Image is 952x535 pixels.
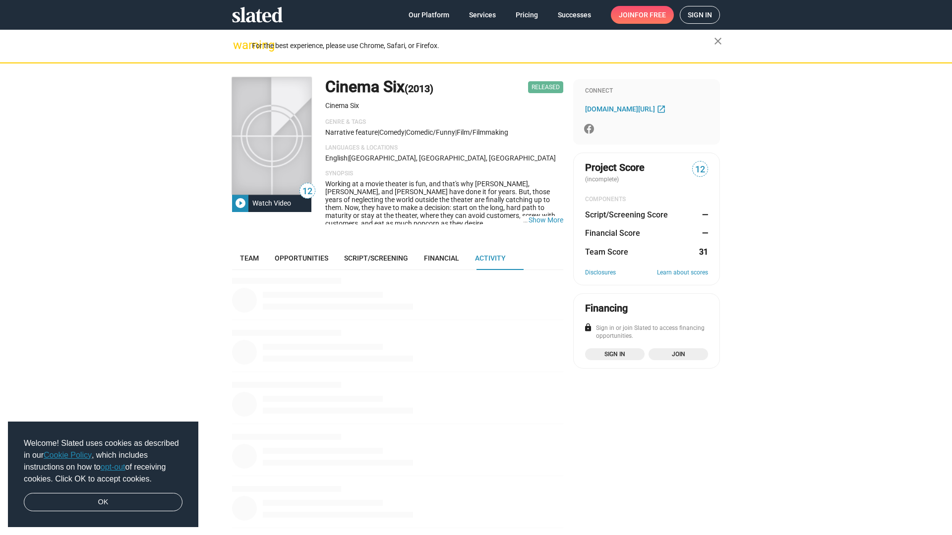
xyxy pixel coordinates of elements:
span: [DOMAIN_NAME][URL] [585,105,655,113]
span: Services [469,6,496,24]
span: Financial [424,254,459,262]
span: English [325,154,348,162]
a: Financial [416,246,467,270]
dt: Team Score [585,247,628,257]
a: [DOMAIN_NAME][URL] [585,103,668,115]
span: Script/Screening [344,254,408,262]
a: Successes [550,6,599,24]
a: opt-out [101,463,125,471]
span: Pricing [516,6,538,24]
div: For the best experience, please use Chrome, Safari, or Firefox. [252,39,714,53]
a: Our Platform [401,6,457,24]
p: Genre & Tags [325,118,563,126]
a: Activity [467,246,514,270]
span: [GEOGRAPHIC_DATA], [GEOGRAPHIC_DATA], [GEOGRAPHIC_DATA] [349,154,556,162]
mat-icon: open_in_new [656,104,666,113]
span: Opportunities [275,254,328,262]
a: Services [461,6,504,24]
span: Working at a movie theater is fun, and that's why [PERSON_NAME], [PERSON_NAME], and [PERSON_NAME]... [325,180,555,227]
span: Project Score [585,161,645,174]
div: Connect [585,87,708,95]
dt: Script/Screening Score [585,210,668,220]
button: …Show More [529,216,563,224]
dt: Financial Score [585,228,640,238]
dd: — [699,228,708,238]
dd: — [699,210,708,220]
span: Successes [558,6,591,24]
span: Activity [475,254,506,262]
a: Pricing [508,6,546,24]
a: Opportunities [267,246,336,270]
span: … [519,216,529,224]
span: Team [240,254,259,262]
div: COMPONENTS [585,196,708,204]
span: Join [619,6,666,24]
span: | [348,154,349,162]
span: Comedy [379,128,405,136]
a: Cookie Policy [44,451,92,459]
div: Sign in or join Slated to access financing opportunities. [585,324,708,340]
a: Joinfor free [611,6,674,24]
mat-icon: lock [584,323,593,332]
a: Disclosures [585,269,616,277]
span: Welcome! Slated uses cookies as described in our , which includes instructions on how to of recei... [24,437,182,485]
span: comedic/funny [406,128,455,136]
p: Cinema Six [325,101,563,110]
span: | [378,128,379,136]
span: Narrative feature [325,128,378,136]
span: Sign in [591,349,639,359]
mat-icon: close [712,35,724,47]
a: Join [649,348,708,360]
a: Team [232,246,267,270]
h1: Cinema Six [325,76,433,98]
mat-icon: warning [233,39,245,51]
a: Sign in [585,348,645,360]
dd: 31 [699,247,708,257]
span: film/filmmaking [457,128,508,136]
span: | [405,128,406,136]
span: Released [528,81,563,93]
span: Sign in [688,6,712,23]
span: for free [635,6,666,24]
span: Our Platform [409,6,449,24]
span: (incomplete) [585,176,621,183]
span: 12 [300,185,315,198]
div: Watch Video [248,194,295,212]
p: Synopsis [325,170,563,178]
span: | [455,128,457,136]
span: (2013) [405,83,433,95]
div: Financing [585,302,628,315]
a: Script/Screening [336,246,416,270]
mat-icon: play_circle_filled [235,197,246,209]
a: Sign in [680,6,720,24]
a: Learn about scores [657,269,708,277]
span: 12 [693,163,708,176]
p: Languages & Locations [325,144,563,152]
a: dismiss cookie message [24,493,182,512]
span: Join [654,349,702,359]
button: Watch Video [232,194,311,212]
div: cookieconsent [8,422,198,528]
